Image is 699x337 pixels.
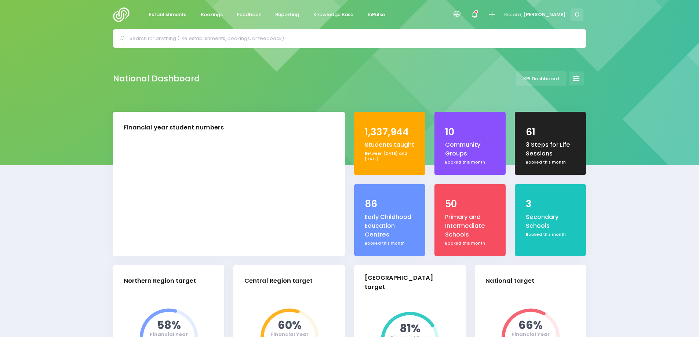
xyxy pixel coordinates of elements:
[526,197,576,211] div: 3
[526,213,576,231] div: Secondary Schools
[113,7,134,22] img: Logo
[201,11,223,18] span: Bookings
[269,8,305,22] a: Reporting
[365,241,415,246] div: Booked this month
[244,276,313,286] div: Central Region target
[365,140,415,149] div: Students taught
[445,241,495,246] div: Booked this month
[362,8,391,22] a: InPulse
[124,123,224,132] div: Financial year student numbers
[231,8,267,22] a: Feedback
[523,11,566,18] span: [PERSON_NAME]
[143,8,193,22] a: Establishments
[485,276,534,286] div: National target
[365,151,415,162] div: Between [DATE] and [DATE]
[571,8,583,21] span: C
[445,160,495,165] div: Booked this month
[445,213,495,239] div: Primary and Intermediate Schools
[365,197,415,211] div: 86
[365,125,415,139] div: 1,337,944
[526,140,576,158] div: 3 Steps for Life Sessions
[445,125,495,139] div: 10
[365,274,449,292] div: [GEOGRAPHIC_DATA] target
[195,8,229,22] a: Bookings
[526,125,576,139] div: 61
[516,71,567,86] a: KPI Dashboard
[313,11,353,18] span: Knowledge Base
[526,232,576,238] div: Booked this month
[113,74,200,84] h2: National Dashboard
[130,33,576,44] input: Search for anything (like establishments, bookings, or feedback)
[445,197,495,211] div: 50
[237,11,261,18] span: Feedback
[504,11,522,18] span: Kia ora,
[149,11,186,18] span: Establishments
[365,213,415,239] div: Early Childhood Education Centres
[275,11,299,18] span: Reporting
[307,8,360,22] a: Knowledge Base
[368,11,385,18] span: InPulse
[526,160,576,165] div: Booked this month
[445,140,495,158] div: Community Groups
[124,276,196,286] div: Northern Region target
